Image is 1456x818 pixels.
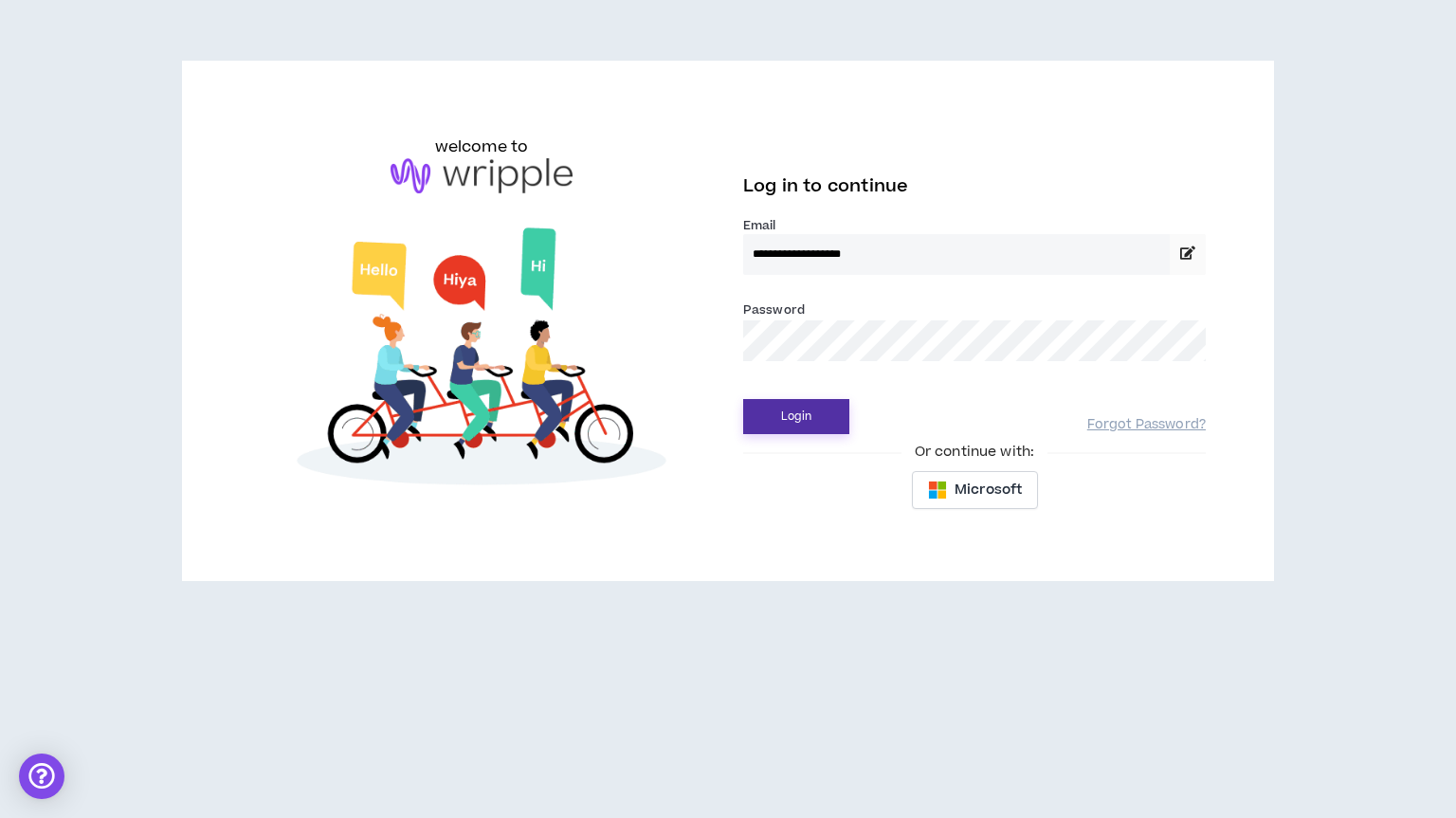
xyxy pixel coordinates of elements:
span: Or continue with: [901,442,1047,463]
label: Email [743,217,1206,234]
span: Log in to continue [743,174,908,198]
img: Welcome to Wripple [250,212,713,506]
div: Open Intercom Messenger [19,754,64,799]
a: Forgot Password? [1087,416,1206,434]
h6: welcome to [435,136,529,158]
label: Password [743,301,805,318]
span: Microsoft [955,480,1022,500]
button: Login [743,399,849,434]
img: logo-brand.png [391,158,573,194]
button: Microsoft [912,471,1038,509]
